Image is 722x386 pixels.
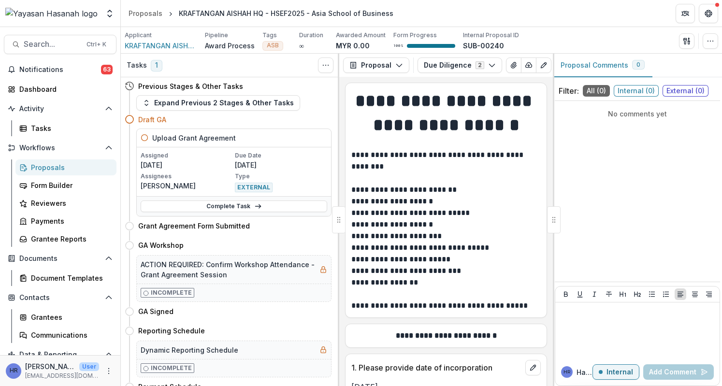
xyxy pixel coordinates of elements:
button: Search... [4,35,116,54]
div: Proposals [129,8,162,18]
p: Type [235,172,327,181]
p: Applicant [125,31,152,40]
p: [EMAIL_ADDRESS][DOMAIN_NAME] [25,372,99,380]
h5: Upload Grant Agreement [152,133,236,143]
div: Reviewers [31,198,109,208]
p: Form Progress [393,31,437,40]
button: Open Contacts [4,290,116,305]
button: Partners [676,4,695,23]
h4: GA Signed [138,306,173,316]
p: Award Process [205,41,255,51]
button: Proposal [343,57,409,73]
button: Align Left [675,288,686,300]
p: [PERSON_NAME] [141,181,233,191]
span: 1 [151,60,162,71]
a: Reviewers [15,195,116,211]
div: Grantees [31,312,109,322]
p: Incomplete [151,364,192,372]
button: Heading 2 [632,288,643,300]
button: Underline [574,288,586,300]
h4: Reporting Schedule [138,326,205,336]
div: Ctrl + K [85,39,108,50]
div: Document Templates [31,273,109,283]
p: Hanis A [577,367,592,377]
a: Form Builder [15,177,116,193]
p: 1. Please provide date of incorporation [351,362,521,373]
h4: Draft GA [138,114,166,125]
button: Expand Previous 2 Stages & Other Tasks [136,95,300,111]
p: 100 % [393,43,403,49]
span: Search... [24,40,81,49]
p: Pipeline [205,31,228,40]
button: Align Center [689,288,701,300]
p: Internal [606,368,633,376]
h3: Tasks [127,61,147,70]
button: Toggle View Cancelled Tasks [318,57,333,73]
a: Complete Task [141,200,327,212]
span: ASB [267,42,279,49]
p: User [79,362,99,371]
button: Open Data & Reporting [4,347,116,362]
a: Grantee Reports [15,231,116,247]
button: Edit as form [536,57,551,73]
button: Notifications63 [4,62,116,77]
h5: ACTION REQUIRED: Confirm Workshop Attendance - Grant Agreement Session [141,259,316,280]
button: Get Help [699,4,718,23]
div: Proposals [31,162,109,172]
h4: GA Workshop [138,240,184,250]
div: Tasks [31,123,109,133]
h4: Grant Agreement Form Submitted [138,221,250,231]
a: Proposals [125,6,166,20]
span: Workflows [19,144,101,152]
p: ∞ [299,41,304,51]
span: Contacts [19,294,101,302]
button: View Attached Files [506,57,521,73]
div: Hanis Anissa binti Abd Rafar [563,370,570,374]
div: Payments [31,216,109,226]
p: [PERSON_NAME] [25,361,75,372]
span: 63 [101,65,113,74]
button: Italicize [589,288,600,300]
button: Add Comment [643,364,714,380]
div: Communications [31,330,109,340]
button: Open Workflows [4,140,116,156]
button: Align Right [703,288,715,300]
button: Due Diligence2 [418,57,502,73]
div: KRAFTANGAN AISHAH HQ - HSEF2025 - Asia School of Business [179,8,393,18]
button: Internal [592,364,639,380]
p: MYR 0.00 [336,41,370,51]
span: Data & Reporting [19,351,101,359]
h4: Previous Stages & Other Tasks [138,81,243,91]
a: Payments [15,213,116,229]
a: Grantees [15,309,116,325]
p: Duration [299,31,323,40]
button: Open Documents [4,251,116,266]
span: External ( 0 ) [663,85,708,97]
button: Ordered List [660,288,672,300]
button: More [103,365,115,377]
a: Document Templates [15,270,116,286]
h5: Dynamic Reporting Schedule [141,345,238,355]
button: Strike [603,288,615,300]
a: KRAFTANGAN AISHAH HQ [125,41,197,51]
button: Bullet List [646,288,658,300]
button: Proposal Comments [553,54,652,77]
a: Tasks [15,120,116,136]
p: Assignees [141,172,233,181]
span: Internal ( 0 ) [614,85,659,97]
p: Due Date [235,151,327,160]
p: Assigned [141,151,233,160]
button: edit [525,360,541,375]
a: Dashboard [4,81,116,97]
p: [DATE] [141,160,233,170]
button: Bold [560,288,572,300]
span: EXTERNAL [235,183,273,192]
div: Form Builder [31,180,109,190]
div: Grantee Reports [31,234,109,244]
button: Open entity switcher [103,4,116,23]
img: Yayasan Hasanah logo [5,8,98,19]
p: SUB-00240 [463,41,504,51]
a: Proposals [15,159,116,175]
p: Incomplete [151,288,192,297]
